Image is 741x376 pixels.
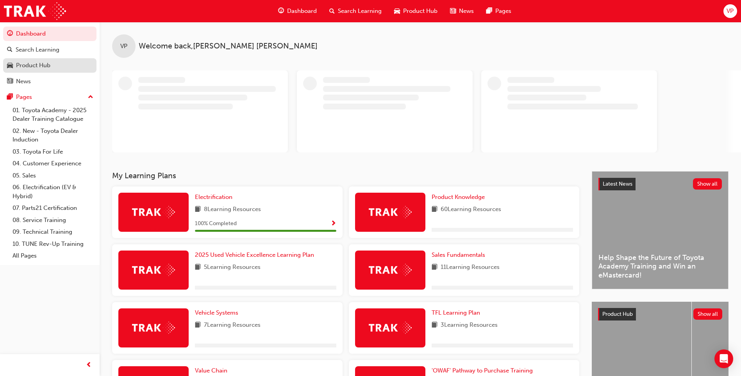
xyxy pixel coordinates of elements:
button: DashboardSearch LearningProduct HubNews [3,25,96,90]
span: book-icon [432,205,437,215]
a: Search Learning [3,43,96,57]
a: Value Chain [195,366,230,375]
button: VP [723,4,737,18]
img: Trak [369,264,412,276]
span: up-icon [88,92,93,102]
span: search-icon [7,47,12,54]
span: Sales Fundamentals [432,251,485,258]
span: Vehicle Systems [195,309,238,316]
span: News [459,7,474,16]
a: pages-iconPages [480,3,518,19]
span: VP [727,7,734,16]
span: Dashboard [287,7,317,16]
a: 'OWAF' Pathway to Purchase Training [432,366,536,375]
a: News [3,74,96,89]
span: Show Progress [330,220,336,227]
span: car-icon [394,6,400,16]
button: Show all [693,308,723,320]
img: Trak [4,2,66,20]
span: 'OWAF' Pathway to Purchase Training [432,367,533,374]
img: Trak [132,322,175,334]
button: Show all [693,178,722,190]
a: car-iconProduct Hub [388,3,444,19]
span: prev-icon [86,360,92,370]
a: Sales Fundamentals [432,251,488,260]
div: Open Intercom Messenger [714,349,733,368]
span: book-icon [432,263,437,272]
span: guage-icon [7,30,13,38]
a: 04. Customer Experience [9,158,96,170]
span: pages-icon [7,94,13,101]
span: pages-icon [486,6,492,16]
button: Show Progress [330,219,336,229]
a: Product HubShow all [598,308,722,320]
span: book-icon [195,263,201,272]
span: 2025 Used Vehicle Excellence Learning Plan [195,251,314,258]
a: guage-iconDashboard [272,3,323,19]
a: 06. Electrification (EV & Hybrid) [9,181,96,202]
a: 01. Toyota Academy - 2025 Dealer Training Catalogue [9,104,96,125]
span: car-icon [7,62,13,69]
a: All Pages [9,250,96,262]
a: 07. Parts21 Certification [9,202,96,214]
span: Value Chain [195,367,227,374]
span: VP [120,42,127,51]
span: 3 Learning Resources [441,320,498,330]
a: Latest NewsShow all [598,178,722,190]
a: search-iconSearch Learning [323,3,388,19]
span: Product Knowledge [432,193,485,201]
span: Product Hub [403,7,437,16]
span: book-icon [432,320,437,330]
button: Pages [3,90,96,104]
span: news-icon [7,78,13,85]
span: guage-icon [278,6,284,16]
a: Electrification [195,193,236,202]
a: 05. Sales [9,170,96,182]
a: 08. Service Training [9,214,96,226]
div: News [16,77,31,86]
a: 09. Technical Training [9,226,96,238]
span: Electrification [195,193,232,201]
a: Vehicle Systems [195,308,241,317]
h3: My Learning Plans [112,171,579,180]
a: 2025 Used Vehicle Excellence Learning Plan [195,251,317,260]
img: Trak [132,206,175,218]
span: book-icon [195,205,201,215]
img: Trak [369,322,412,334]
span: Welcome back , [PERSON_NAME] [PERSON_NAME] [139,42,318,51]
a: 03. Toyota For Life [9,146,96,158]
span: book-icon [195,320,201,330]
a: news-iconNews [444,3,480,19]
span: 60 Learning Resources [441,205,501,215]
span: 7 Learning Resources [204,320,261,330]
a: Product Hub [3,58,96,73]
img: Trak [369,206,412,218]
span: 100 % Completed [195,219,237,228]
div: Search Learning [16,45,59,54]
span: news-icon [450,6,456,16]
a: Product Knowledge [432,193,488,202]
a: Dashboard [3,27,96,41]
span: 8 Learning Resources [204,205,261,215]
span: 5 Learning Resources [204,263,261,272]
span: 11 Learning Resources [441,263,500,272]
span: Latest News [603,181,632,187]
span: Help Shape the Future of Toyota Academy Training and Win an eMastercard! [598,253,722,280]
div: Pages [16,93,32,102]
a: 10. TUNE Rev-Up Training [9,238,96,250]
a: Latest NewsShow allHelp Shape the Future of Toyota Academy Training and Win an eMastercard! [592,171,729,289]
span: Product Hub [602,311,633,317]
span: Pages [495,7,511,16]
a: TFL Learning Plan [432,308,483,317]
span: Search Learning [338,7,382,16]
div: Product Hub [16,61,50,70]
img: Trak [132,264,175,276]
span: TFL Learning Plan [432,309,480,316]
span: search-icon [329,6,335,16]
a: 02. New - Toyota Dealer Induction [9,125,96,146]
